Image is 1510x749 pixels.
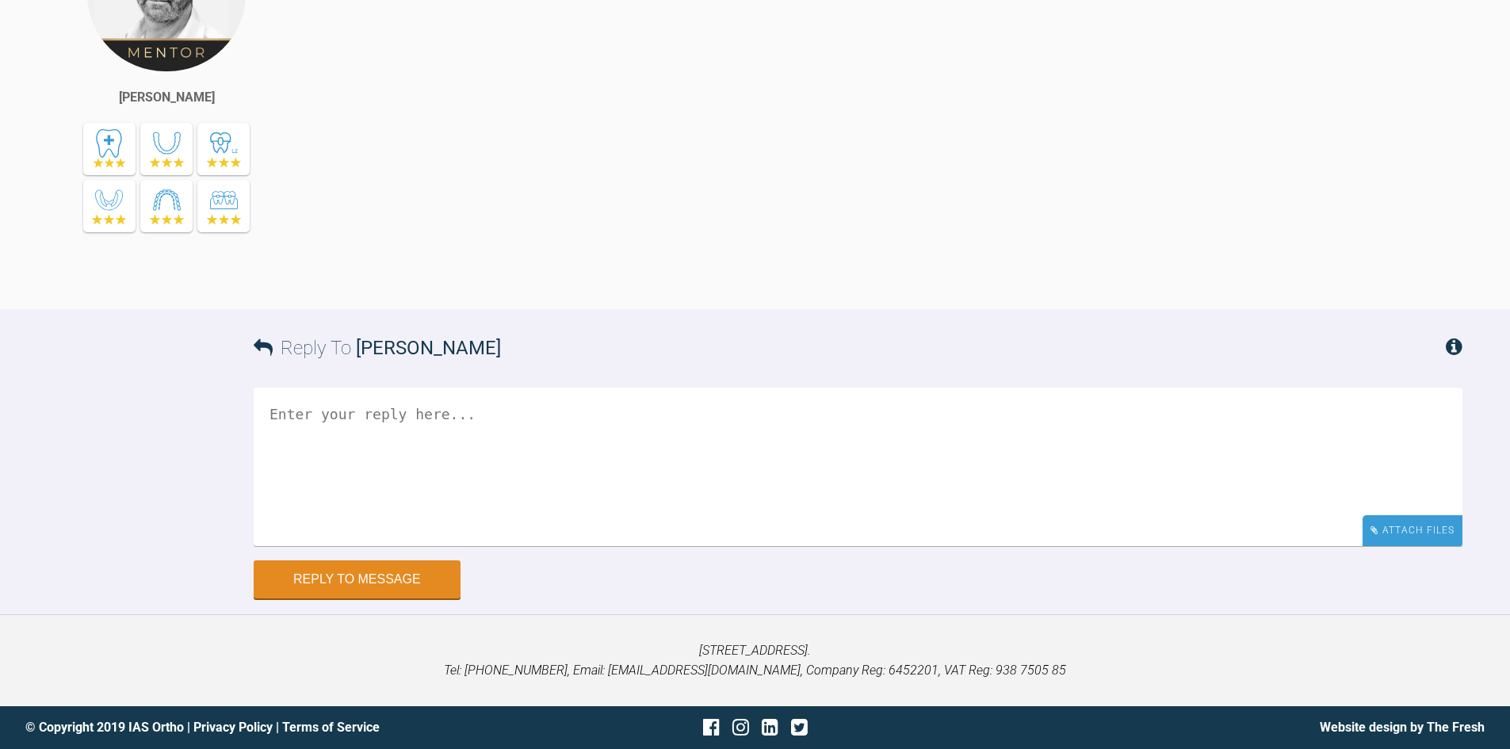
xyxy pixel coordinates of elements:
h3: Reply To [254,333,501,363]
a: Terms of Service [282,720,380,735]
button: Reply to Message [254,560,461,598]
div: © Copyright 2019 IAS Ortho | | [25,717,512,738]
span: [PERSON_NAME] [356,337,501,359]
p: [STREET_ADDRESS]. Tel: [PHONE_NUMBER], Email: [EMAIL_ADDRESS][DOMAIN_NAME], Company Reg: 6452201,... [25,640,1485,681]
a: Website design by The Fresh [1320,720,1485,735]
div: Attach Files [1363,515,1462,546]
a: Privacy Policy [193,720,273,735]
div: [PERSON_NAME] [119,87,215,108]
